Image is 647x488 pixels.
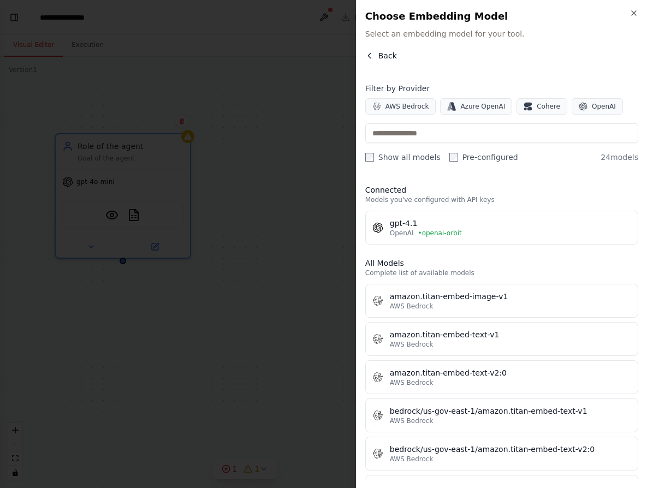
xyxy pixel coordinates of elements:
div: amazon.titan-embed-text-v1 [390,329,631,340]
span: AWS Bedrock [390,302,434,311]
div: bedrock/us-gov-east-1/amazon.titan-embed-text-v2:0 [390,444,631,455]
h3: All Models [365,258,638,269]
button: Azure OpenAI [440,98,512,115]
span: Cohere [537,102,560,111]
button: AWS Bedrock [365,98,436,115]
h2: Choose Embedding Model [365,9,638,24]
p: Models you've configured with API keys [365,195,638,204]
input: Pre-configured [449,153,458,162]
div: gpt-4.1 [390,218,631,229]
span: Back [378,50,397,61]
span: OpenAI [390,229,414,237]
label: Show all models [365,152,441,163]
button: OpenAI [572,98,623,115]
div: amazon.titan-embed-text-v2:0 [390,367,631,378]
button: amazon.titan-embed-text-v2:0AWS Bedrock [365,360,638,394]
button: bedrock/us-gov-east-1/amazon.titan-embed-text-v1AWS Bedrock [365,398,638,432]
h3: Connected [365,185,638,195]
div: amazon.titan-embed-image-v1 [390,291,631,302]
span: OpenAI [592,102,616,111]
input: Show all models [365,153,374,162]
span: AWS Bedrock [390,416,434,425]
button: Back [365,50,397,61]
button: amazon.titan-embed-text-v1AWS Bedrock [365,322,638,356]
button: Cohere [517,98,567,115]
button: amazon.titan-embed-image-v1AWS Bedrock [365,284,638,318]
span: • openai-orbit [418,229,462,237]
span: Select an embedding model for your tool. [365,28,638,39]
span: 24 models [601,152,638,163]
h4: Filter by Provider [365,83,638,94]
span: Azure OpenAI [460,102,505,111]
button: gpt-4.1OpenAI•openai-orbit [365,211,638,245]
span: AWS Bedrock [385,102,429,111]
label: Pre-configured [449,152,518,163]
div: bedrock/us-gov-east-1/amazon.titan-embed-text-v1 [390,406,631,416]
span: AWS Bedrock [390,340,434,349]
p: Complete list of available models [365,269,638,277]
span: AWS Bedrock [390,455,434,463]
span: AWS Bedrock [390,378,434,387]
button: bedrock/us-gov-east-1/amazon.titan-embed-text-v2:0AWS Bedrock [365,437,638,471]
